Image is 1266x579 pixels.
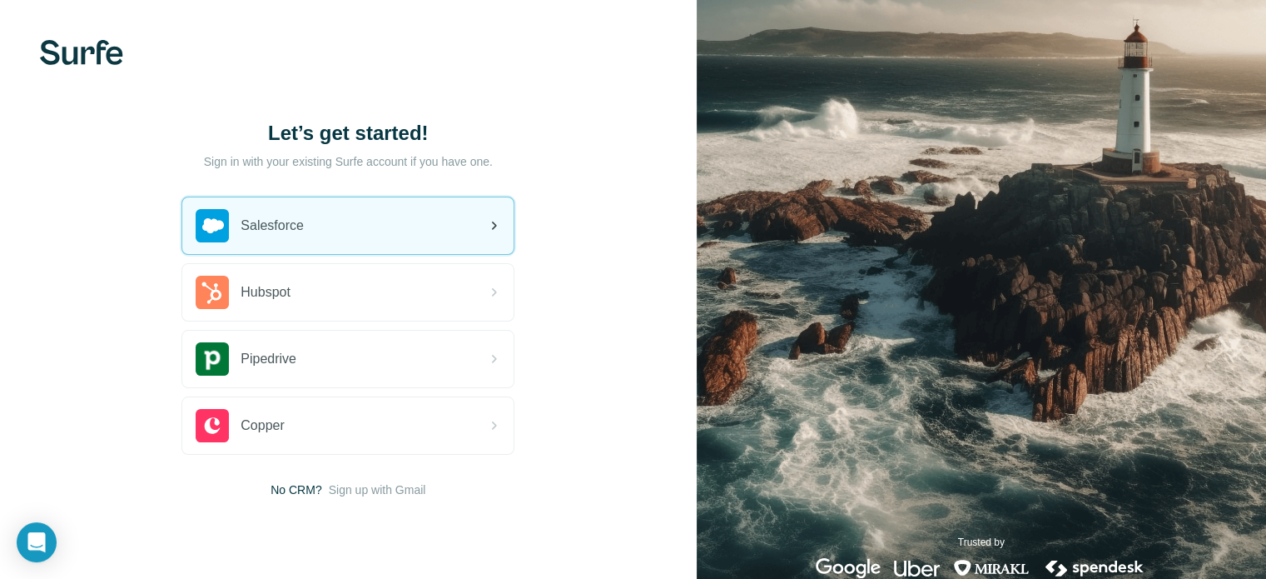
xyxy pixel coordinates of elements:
button: Sign up with Gmail [329,482,426,498]
img: Surfe's logo [40,40,123,65]
div: Open Intercom Messenger [17,522,57,562]
img: spendesk's logo [1043,558,1146,578]
span: No CRM? [271,482,321,498]
p: Trusted by [958,535,1005,550]
img: copper's logo [196,409,229,442]
p: Sign in with your existing Surfe account if you have one. [204,153,493,170]
h1: Let’s get started! [181,120,514,147]
img: salesforce's logo [196,209,229,242]
img: uber's logo [894,558,940,578]
span: Pipedrive [241,349,296,369]
img: hubspot's logo [196,276,229,309]
span: Salesforce [241,216,304,236]
span: Copper [241,416,284,436]
span: Hubspot [241,282,290,302]
img: mirakl's logo [953,558,1030,578]
img: pipedrive's logo [196,342,229,376]
img: google's logo [816,558,881,578]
